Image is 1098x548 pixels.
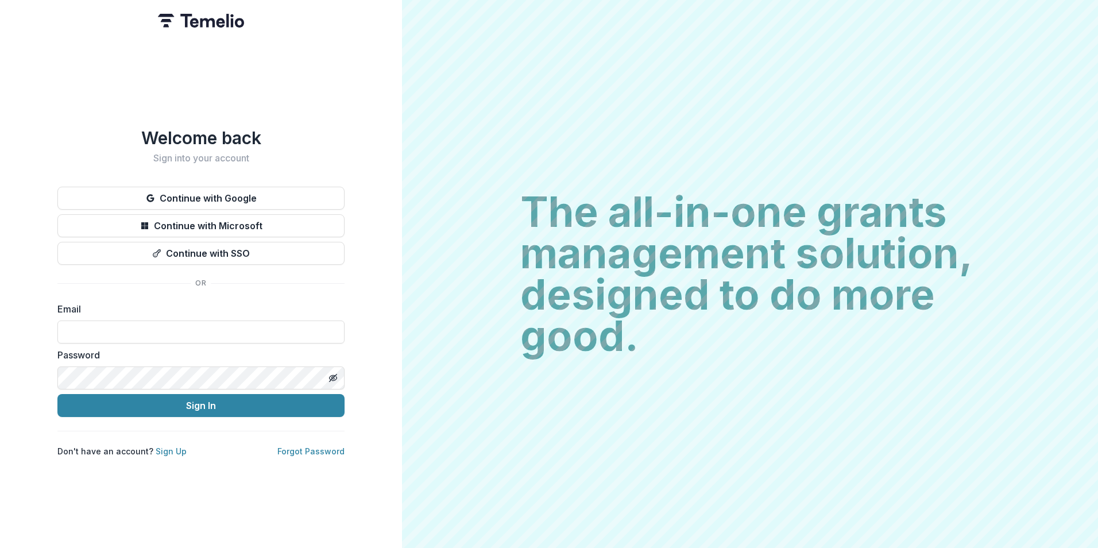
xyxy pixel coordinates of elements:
h2: Sign into your account [57,153,345,164]
button: Sign In [57,394,345,417]
h1: Welcome back [57,128,345,148]
p: Don't have an account? [57,445,187,457]
a: Sign Up [156,446,187,456]
button: Continue with Microsoft [57,214,345,237]
label: Password [57,348,338,362]
a: Forgot Password [277,446,345,456]
img: Temelio [158,14,244,28]
button: Continue with Google [57,187,345,210]
button: Toggle password visibility [324,369,342,387]
label: Email [57,302,338,316]
button: Continue with SSO [57,242,345,265]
